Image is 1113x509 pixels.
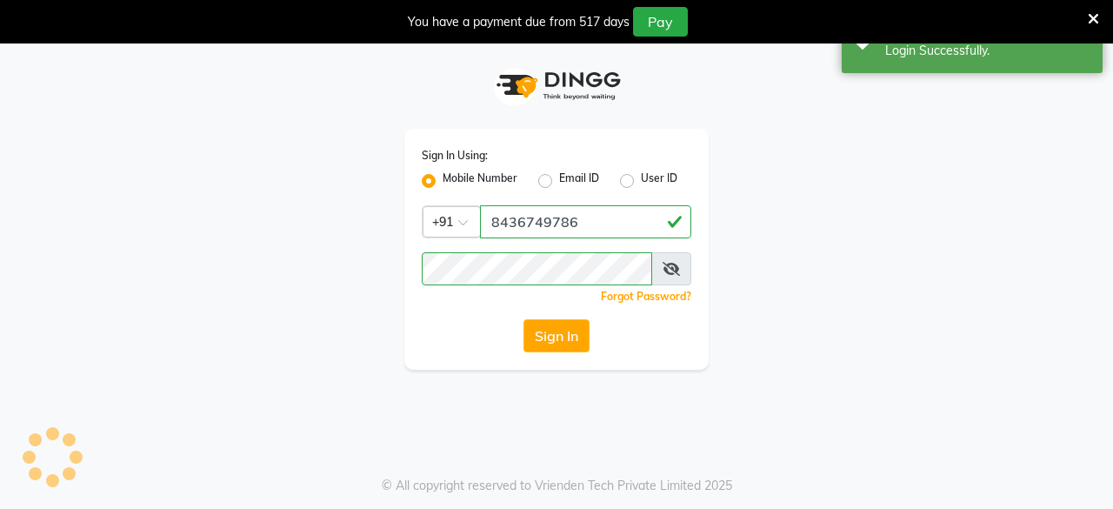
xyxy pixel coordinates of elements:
[641,171,677,191] label: User ID
[559,171,599,191] label: Email ID
[422,252,652,285] input: Username
[422,148,488,164] label: Sign In Using:
[601,290,691,303] a: Forgot Password?
[480,205,691,238] input: Username
[487,60,626,111] img: logo1.svg
[443,171,517,191] label: Mobile Number
[633,7,688,37] button: Pay
[885,42,1090,60] div: Login Successfully.
[523,319,590,352] button: Sign In
[408,13,630,31] div: You have a payment due from 517 days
